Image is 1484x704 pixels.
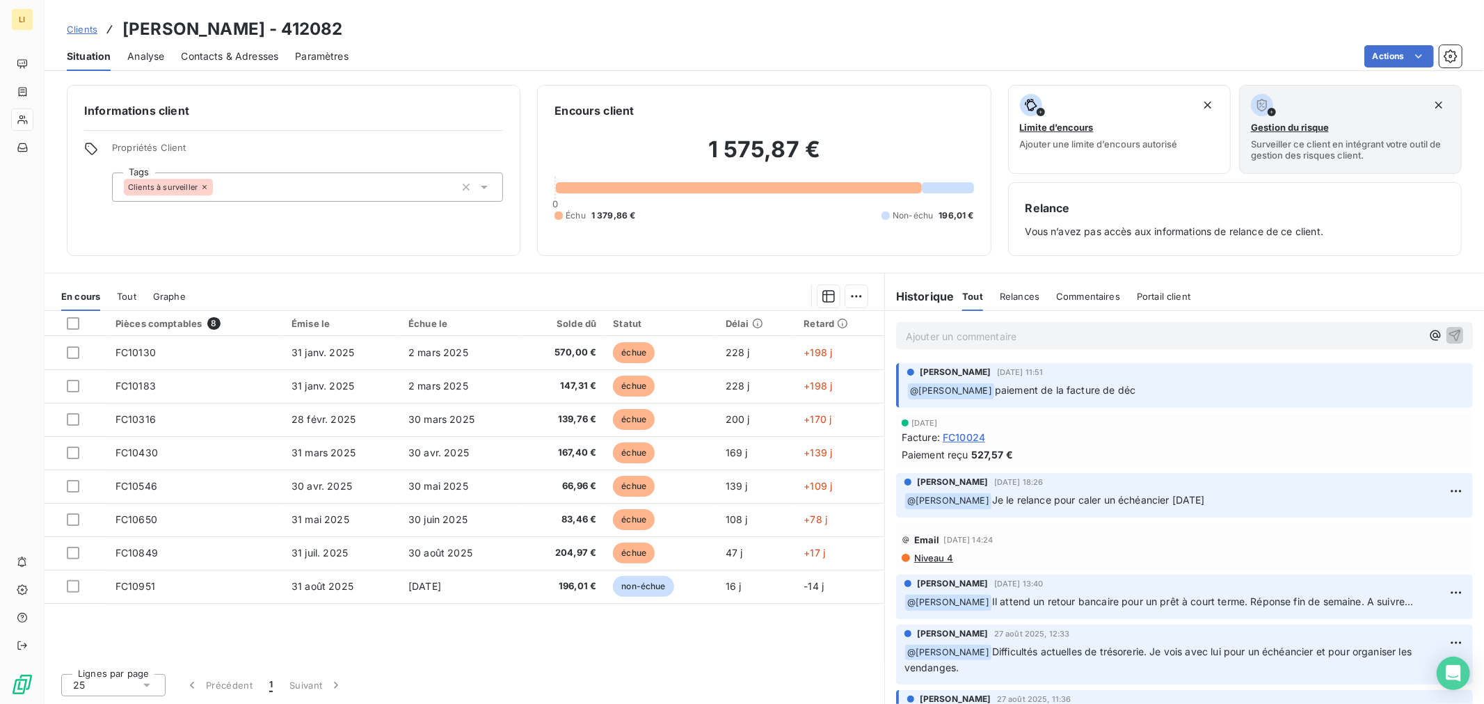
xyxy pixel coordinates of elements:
span: FC10849 [115,547,158,559]
span: Tout [962,291,983,302]
span: Limite d’encours [1020,122,1094,133]
span: Clients [67,24,97,35]
span: 16 j [726,580,742,592]
span: 204,97 € [528,546,596,560]
span: Relances [1000,291,1039,302]
span: 31 juil. 2025 [292,547,348,559]
span: 167,40 € [528,446,596,460]
button: Précédent [177,671,261,700]
span: Email [914,534,940,545]
span: @ [PERSON_NAME] [908,383,994,399]
span: 527,57 € [971,447,1013,462]
button: 1 [261,671,281,700]
span: 228 j [726,346,750,358]
span: 196,01 € [939,209,973,222]
span: -14 j [804,580,824,592]
span: échue [613,376,655,397]
span: 31 mars 2025 [292,447,356,458]
span: Contacts & Adresses [181,49,278,63]
button: Suivant [281,671,351,700]
span: Analyse [127,49,164,63]
div: Retard [804,318,875,329]
span: Graphe [153,291,186,302]
span: +139 j [804,447,832,458]
span: 30 mars 2025 [408,413,474,425]
span: 228 j [726,380,750,392]
span: échue [613,342,655,363]
div: Open Intercom Messenger [1437,657,1470,690]
span: 1 [269,678,273,692]
span: @ [PERSON_NAME] [905,493,991,509]
span: [PERSON_NAME] [917,627,989,640]
span: [DATE] 13:40 [994,579,1044,588]
input: Ajouter une valeur [213,181,224,193]
span: 147,31 € [528,379,596,393]
span: échue [613,409,655,430]
span: [DATE] [911,419,938,427]
h6: Historique [885,288,955,305]
span: 8 [207,317,220,330]
div: Solde dû [528,318,596,329]
span: 108 j [726,513,748,525]
span: 47 j [726,547,743,559]
span: échue [613,543,655,563]
span: [DATE] 14:24 [944,536,994,544]
span: Je le relance pour caler un échéancier [DATE] [992,494,1205,506]
span: +198 j [804,380,832,392]
span: 200 j [726,413,750,425]
span: 30 août 2025 [408,547,472,559]
span: Échu [566,209,586,222]
span: 30 juin 2025 [408,513,468,525]
button: Actions [1364,45,1434,67]
span: +17 j [804,547,825,559]
span: Non-échu [893,209,933,222]
span: Il attend un retour bancaire pour un prêt à court terme. Réponse fin de semaine. A suivre... [992,595,1414,607]
span: FC10130 [115,346,156,358]
div: Vous n’avez pas accès aux informations de relance de ce client. [1026,200,1444,239]
span: @ [PERSON_NAME] [905,595,991,611]
button: Limite d’encoursAjouter une limite d’encours autorisé [1008,85,1231,174]
span: 30 avr. 2025 [292,480,352,492]
span: 169 j [726,447,748,458]
span: 66,96 € [528,479,596,493]
span: Facture : [902,430,940,445]
div: Délai [726,318,788,329]
span: 139 j [726,480,748,492]
div: Pièces comptables [115,317,275,330]
span: Difficultés actuelles de trésorerie. Je vois avec lui pour un échéancier et pour organiser les ve... [904,646,1414,674]
span: [DATE] 18:26 [994,478,1044,486]
span: Portail client [1137,291,1190,302]
span: Tout [117,291,136,302]
h6: Informations client [84,102,503,119]
span: 139,76 € [528,413,596,426]
span: [PERSON_NAME] [920,366,991,378]
span: [PERSON_NAME] [917,476,989,488]
span: 31 mai 2025 [292,513,349,525]
span: Paiement reçu [902,447,968,462]
span: FC10316 [115,413,156,425]
span: 570,00 € [528,346,596,360]
span: échue [613,476,655,497]
div: Échue le [408,318,511,329]
span: 31 août 2025 [292,580,353,592]
span: échue [613,509,655,530]
span: [DATE] [408,580,441,592]
span: 1 379,86 € [591,209,636,222]
div: Émise le [292,318,392,329]
span: FC10546 [115,480,157,492]
span: 27 août 2025, 11:36 [997,695,1071,703]
div: LI [11,8,33,31]
img: Logo LeanPay [11,673,33,696]
span: 30 avr. 2025 [408,447,469,458]
a: Clients [67,22,97,36]
span: FC10024 [943,430,985,445]
span: [DATE] 11:51 [997,368,1044,376]
h6: Encours client [554,102,634,119]
span: Commentaires [1056,291,1120,302]
span: 27 août 2025, 12:33 [994,630,1070,638]
span: 25 [73,678,85,692]
h2: 1 575,87 € [554,136,973,177]
h3: [PERSON_NAME] - 412082 [122,17,342,42]
span: 0 [552,198,558,209]
span: paiement de la facture de déc [995,384,1135,396]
